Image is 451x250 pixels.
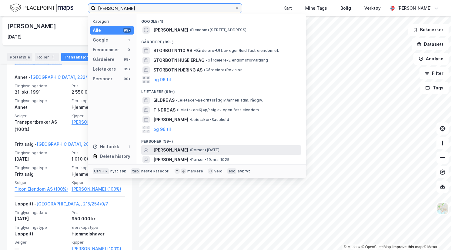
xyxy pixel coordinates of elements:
span: Selger [15,240,68,245]
div: [DATE] [15,215,68,222]
span: Tinglysningsdato [15,83,68,88]
div: Transaksjoner [61,53,104,61]
div: velg [214,169,222,174]
div: Transportbroker AS (100%) [15,118,68,133]
div: Google (1) [136,14,306,25]
span: Tinglysningstype [15,98,68,103]
span: Tinglysningsdato [15,210,68,215]
div: Delete history [100,153,130,160]
div: neste kategori [141,169,170,174]
div: Hjemmelshaver [72,230,125,238]
span: Kjøper [72,180,125,185]
span: Leietaker • Bedriftsrådgiv./annen adm. rådgiv. [176,98,263,103]
span: Person • 19. mai 1925 [189,157,229,162]
div: Eiendommer [93,46,119,53]
a: Improve this map [393,245,423,249]
span: • [189,117,191,122]
span: Gårdeiere • Eiendomsforvaltning [206,58,268,63]
div: Fritt salg - [15,141,113,150]
div: 31. okt. 1991 [15,88,68,96]
input: Søk på adresse, matrikkel, gårdeiere, leietakere eller personer [95,4,235,13]
img: Z [437,203,448,214]
div: Gårdeiere (99+) [136,35,306,46]
div: 99+ [123,67,131,72]
a: [GEOGRAPHIC_DATA], 209/447/0/34 [37,142,113,147]
div: 1 010 000 kr [72,155,125,163]
div: Annet - [15,74,93,83]
span: Eierskapstype [72,165,125,170]
div: Personer (99+) [136,134,306,145]
span: Pris [72,150,125,155]
span: STORBOTN 110 AS [153,47,192,54]
span: • [189,148,191,152]
div: Leietakere (99+) [136,85,306,95]
div: Mine Tags [305,5,327,12]
span: Eierskapstype [72,225,125,230]
span: • [189,28,191,32]
div: Kategori [93,19,134,24]
span: Eierskapstype [72,98,125,103]
span: • [206,58,208,62]
div: Google [93,36,108,44]
img: logo.f888ab2527a4732fd821a326f86c7f29.svg [10,3,73,13]
div: 99+ [123,57,131,62]
span: STORBOTN HUSEIERLAG [153,57,205,64]
button: Datasett [412,38,449,50]
button: Bokmerker [408,24,449,36]
div: Kart [283,5,292,12]
div: Bolig [340,5,351,12]
div: 99+ [123,28,131,33]
span: Person • [DATE] [189,148,219,152]
div: Hjemmelshaver [72,104,125,111]
span: • [176,98,178,102]
span: [PERSON_NAME] [153,156,188,163]
div: [DATE] [7,33,22,41]
span: • [204,68,205,72]
div: [PERSON_NAME] [397,5,432,12]
div: 1 [126,38,131,42]
div: nytt søk [110,169,126,174]
span: Kjøper [72,240,125,245]
span: Gårdeiere • Revisjon [204,68,242,72]
div: Portefølje [7,53,32,61]
span: • [177,108,179,112]
a: Ticon Eiendom AS (100%) [15,185,68,193]
div: Annet [15,104,68,111]
span: Tinglysningstype [15,165,68,170]
span: Leietaker • Sauehold [189,117,229,122]
div: 1 [126,144,131,149]
div: esc [227,168,237,174]
span: Gårdeiere • Utl. av egen/leid fast eiendom el. [193,48,279,53]
span: Tinglysningstype [15,225,68,230]
a: Mapbox [344,245,360,249]
a: OpenStreetMap [362,245,391,249]
a: [GEOGRAPHIC_DATA], 215/254/0/7 [36,201,108,206]
div: Gårdeiere [93,56,115,63]
button: og 96 til [153,76,171,83]
span: Selger [15,113,68,118]
span: Pris [72,83,125,88]
div: Roller [35,53,59,61]
div: avbryt [238,169,250,174]
a: [PERSON_NAME] (100%) [72,185,125,193]
div: Fritt salg [15,171,68,178]
span: Leietaker • Kjøp/salg av egen fast eiendom [177,108,259,112]
div: 5 [50,54,56,60]
button: Analyse [413,53,449,65]
a: [GEOGRAPHIC_DATA], 232/119 [31,75,93,80]
div: Hjemmelshaver [72,171,125,178]
div: Personer [93,75,112,82]
span: Selger [15,180,68,185]
span: • [193,48,195,53]
iframe: Chat Widget [421,221,451,250]
span: SILDRE AS [153,97,175,104]
div: [DATE] [15,155,68,163]
span: Eiendom • [STREET_ADDRESS] [189,28,246,32]
span: TINDRE AS [153,106,175,114]
div: Leietakere [93,65,116,73]
span: Pris [72,210,125,215]
div: [PERSON_NAME] [7,21,57,31]
span: [PERSON_NAME] [153,146,188,154]
div: Verktøy [364,5,381,12]
div: Alle [93,27,101,34]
